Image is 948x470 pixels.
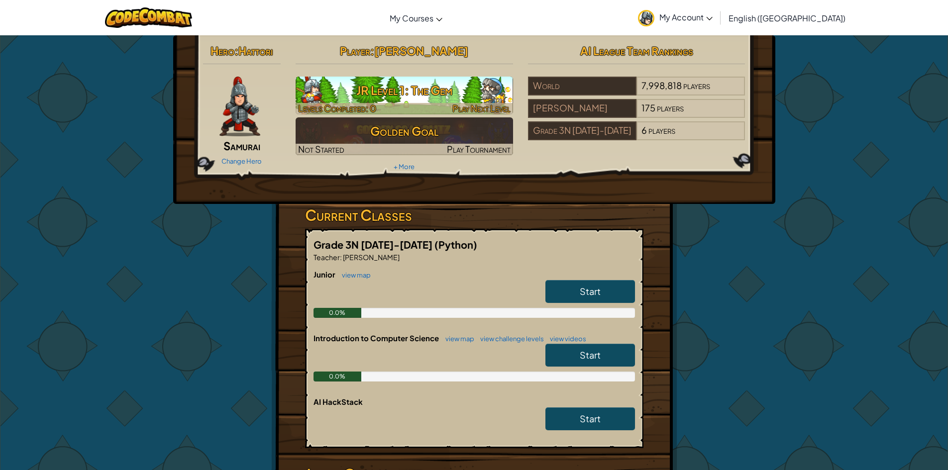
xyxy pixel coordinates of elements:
[580,44,693,58] span: AI League Team Rankings
[385,4,447,31] a: My Courses
[370,44,374,58] span: :
[394,163,415,171] a: + More
[475,335,544,343] a: view challenge levels
[659,12,713,22] span: My Account
[211,44,234,58] span: Hero
[545,407,635,430] a: Start
[683,80,710,91] span: players
[296,77,513,114] img: JR Level 1: The Gem
[580,285,601,297] span: Start
[648,124,675,136] span: players
[219,77,260,136] img: samurai.pose.png
[580,413,601,424] span: Start
[305,204,643,226] h3: Current Classes
[221,157,262,165] a: Change Hero
[528,99,636,118] div: [PERSON_NAME]
[296,79,513,101] h3: JR Level 1: The Gem
[314,253,340,262] span: Teacher
[296,120,513,142] h3: Golden Goal
[452,102,511,114] span: Play Next Level
[340,253,342,262] span: :
[340,44,370,58] span: Player
[641,124,647,136] span: 6
[641,102,655,113] span: 175
[238,44,273,58] span: Hattori
[314,372,362,381] div: 0.0%
[641,80,682,91] span: 7,998,818
[314,238,434,251] span: Grade 3N [DATE]-[DATE]
[724,4,850,31] a: English ([GEOGRAPHIC_DATA])
[374,44,468,58] span: [PERSON_NAME]
[528,86,745,97] a: World7,998,818players
[298,102,376,114] span: Levels Completed: 0
[528,121,636,140] div: Grade 3N [DATE]-[DATE]
[545,335,586,343] a: view videos
[657,102,684,113] span: players
[314,270,337,279] span: Junior
[638,10,654,26] img: avatar
[729,13,845,23] span: English ([GEOGRAPHIC_DATA])
[337,271,371,279] a: view map
[296,117,513,155] a: Golden GoalNot StartedPlay Tournament
[633,2,718,33] a: My Account
[528,108,745,120] a: [PERSON_NAME]175players
[528,131,745,142] a: Grade 3N [DATE]-[DATE]6players
[298,143,344,155] span: Not Started
[105,7,192,28] img: CodeCombat logo
[342,253,400,262] span: [PERSON_NAME]
[314,308,362,318] div: 0.0%
[314,333,440,343] span: Introduction to Computer Science
[390,13,433,23] span: My Courses
[296,117,513,155] img: Golden Goal
[447,143,511,155] span: Play Tournament
[440,335,474,343] a: view map
[223,139,260,153] span: Samurai
[234,44,238,58] span: :
[296,77,513,114] a: Play Next Level
[580,349,601,361] span: Start
[528,77,636,95] div: World
[314,397,363,406] span: AI HackStack
[434,238,477,251] span: (Python)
